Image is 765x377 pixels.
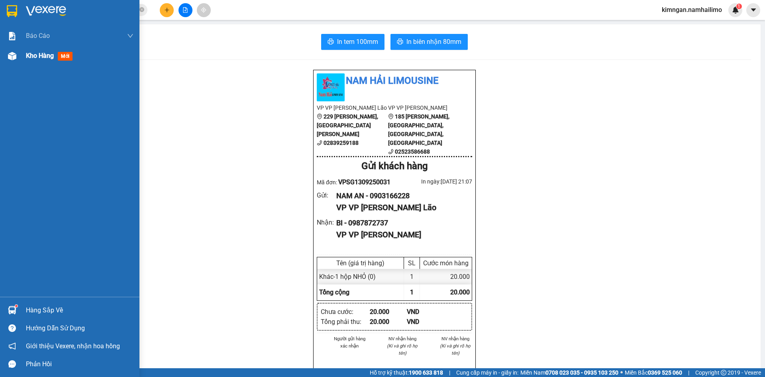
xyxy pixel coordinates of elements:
div: BI [76,26,140,36]
li: Người gửi hàng xác nhận [333,335,367,349]
div: NAM AN [7,26,71,36]
span: environment [317,114,322,119]
div: Chưa cước : [321,307,370,317]
div: BI - 0987872737 [336,217,466,229]
li: Nam Hải Limousine [317,73,472,89]
span: copyright [721,370,726,375]
span: ⚪️ [620,371,623,374]
span: | [688,368,689,377]
button: caret-down [746,3,760,17]
div: Gửi khách hàng [317,159,472,174]
button: file-add [178,3,192,17]
div: In ngày: [DATE] 21:07 [394,177,472,186]
div: VP VP [PERSON_NAME] Lão [336,201,466,214]
strong: 0708 023 035 - 0935 103 250 [545,369,618,376]
span: CC : [75,53,86,62]
span: Báo cáo [26,31,50,41]
span: question-circle [8,324,16,332]
i: (Kí và ghi rõ họ tên) [387,343,418,356]
div: Tên (giá trị hàng) [319,259,402,267]
span: mới [58,52,73,61]
span: printer [328,38,334,46]
div: VP [PERSON_NAME] [76,7,140,26]
span: 20.000 [450,288,470,296]
span: caret-down [750,6,757,14]
span: close-circle [139,6,144,14]
span: kimngan.namhailimo [655,5,728,15]
img: warehouse-icon [8,306,16,314]
span: Khác - 1 hộp NHỎ (0) [319,273,376,280]
div: Nhận : [317,217,336,227]
div: VP VP [PERSON_NAME] [336,229,466,241]
span: notification [8,342,16,350]
div: 20.000 [370,307,407,317]
div: 20.000 [75,51,141,63]
div: 1 [404,269,420,284]
img: warehouse-icon [8,52,16,60]
li: VP VP [PERSON_NAME] [388,103,459,112]
li: VP VP [PERSON_NAME] Lão [317,103,388,112]
div: VP [PERSON_NAME] [7,7,71,26]
span: message [8,360,16,368]
div: Cước món hàng [422,259,470,267]
span: aim [201,7,206,13]
div: VND [407,317,444,327]
span: Nhận: [76,8,95,16]
span: down [127,33,133,39]
div: Hướng dẫn sử dụng [26,322,133,334]
span: Cung cấp máy in - giấy in: [456,368,518,377]
div: NAM AN - 0903166228 [336,190,466,201]
b: 02523586688 [395,148,430,155]
li: [PERSON_NAME] [386,367,420,374]
span: Gửi: [7,8,19,16]
span: Miền Nam [520,368,618,377]
div: Mã đơn: [317,177,394,187]
div: Phản hồi [26,358,133,370]
button: aim [197,3,211,17]
div: 20.000 [420,269,472,284]
span: close-circle [139,7,144,12]
b: 185 [PERSON_NAME], [GEOGRAPHIC_DATA], [GEOGRAPHIC_DATA], [GEOGRAPHIC_DATA] [388,113,449,146]
div: VND [407,307,444,317]
sup: 1 [736,4,742,9]
span: 1 [410,288,414,296]
span: VPSG1309250031 [338,178,390,186]
span: printer [397,38,403,46]
div: 20.000 [370,317,407,327]
span: Miền Bắc [625,368,682,377]
button: plus [160,3,174,17]
strong: 1900 633 818 [409,369,443,376]
span: phone [388,149,394,154]
img: logo.jpg [317,73,345,101]
b: 02839259188 [324,140,359,146]
div: Hàng sắp về [26,304,133,316]
img: solution-icon [8,32,16,40]
b: 229 [PERSON_NAME], [GEOGRAPHIC_DATA][PERSON_NAME] [317,113,378,137]
div: Tổng phải thu : [321,317,370,327]
span: Hỗ trợ kỹ thuật: [370,368,443,377]
span: Tổng cộng [319,288,349,296]
span: plus [164,7,170,13]
span: Giới thiệu Vexere, nhận hoa hồng [26,341,120,351]
span: file-add [182,7,188,13]
button: printerIn tem 100mm [321,34,384,50]
span: Kho hàng [26,52,54,59]
img: icon-new-feature [732,6,739,14]
button: printerIn biên nhận 80mm [390,34,468,50]
span: phone [317,140,322,146]
span: In biên nhận 80mm [406,37,461,47]
span: 1 [738,4,740,9]
div: 0987872737 [76,36,140,47]
div: SL [406,259,418,267]
sup: 1 [15,305,18,307]
div: Gửi : [317,190,336,200]
strong: 0369 525 060 [648,369,682,376]
img: logo-vxr [7,5,17,17]
span: | [449,368,450,377]
i: (Kí và ghi rõ họ tên) [440,343,471,356]
li: NV nhận hàng [438,335,472,342]
li: NV nhận hàng [386,335,420,342]
div: 0903166228 [7,36,71,47]
span: In tem 100mm [337,37,378,47]
span: environment [388,114,394,119]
